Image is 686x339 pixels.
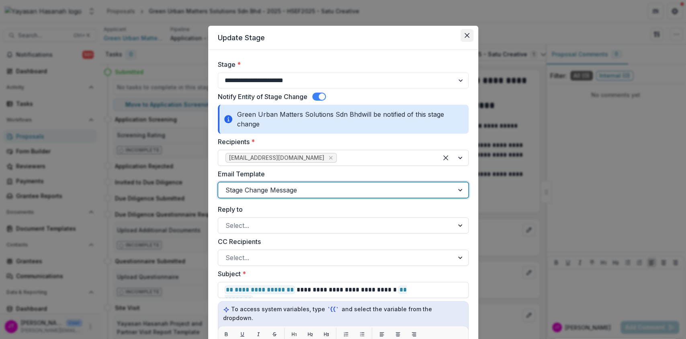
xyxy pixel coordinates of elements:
label: Email Template [218,169,464,179]
span: [EMAIL_ADDRESS][DOMAIN_NAME] [229,155,324,161]
div: Remove greenurbanmatterssolutions@gmail.com [327,154,335,162]
button: Close [461,29,473,42]
div: Green Urban Matters Solutions Sdn Bhd will be notified of this stage change [218,105,469,134]
code: `{{` [327,305,340,314]
label: Recipients [218,137,464,147]
label: Reply to [218,205,464,214]
label: Notify Entity of Stage Change [218,92,307,101]
label: Subject [218,269,464,279]
header: Update Stage [208,26,478,50]
div: Clear selected options [439,151,452,164]
p: To access system variables, type and select the variable from the dropdown. [223,305,463,322]
label: CC Recipients [218,237,464,246]
label: Stage [218,60,464,69]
